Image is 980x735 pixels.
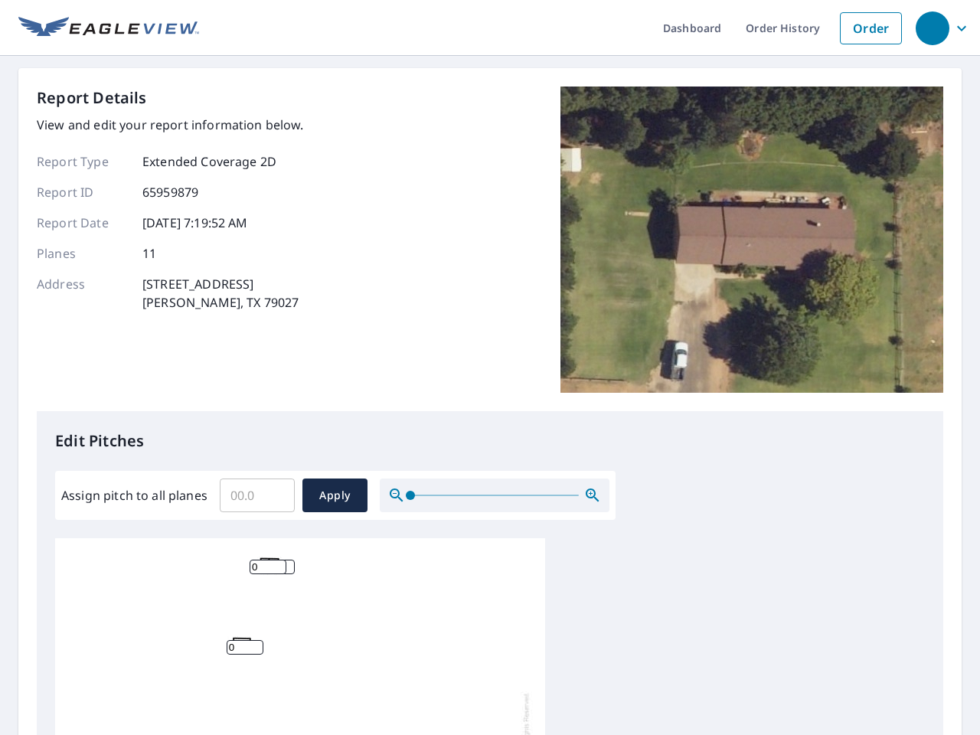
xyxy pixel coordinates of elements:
[55,430,925,452] p: Edit Pitches
[840,12,902,44] a: Order
[37,183,129,201] p: Report ID
[220,474,295,517] input: 00.0
[37,244,129,263] p: Planes
[61,486,207,505] label: Assign pitch to all planes
[18,17,199,40] img: EV Logo
[142,214,248,232] p: [DATE] 7:19:52 AM
[37,116,304,134] p: View and edit your report information below.
[37,214,129,232] p: Report Date
[142,275,299,312] p: [STREET_ADDRESS] [PERSON_NAME], TX 79027
[37,87,147,109] p: Report Details
[315,486,355,505] span: Apply
[560,87,943,393] img: Top image
[142,183,198,201] p: 65959879
[142,244,156,263] p: 11
[302,479,367,512] button: Apply
[37,152,129,171] p: Report Type
[37,275,129,312] p: Address
[142,152,276,171] p: Extended Coverage 2D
